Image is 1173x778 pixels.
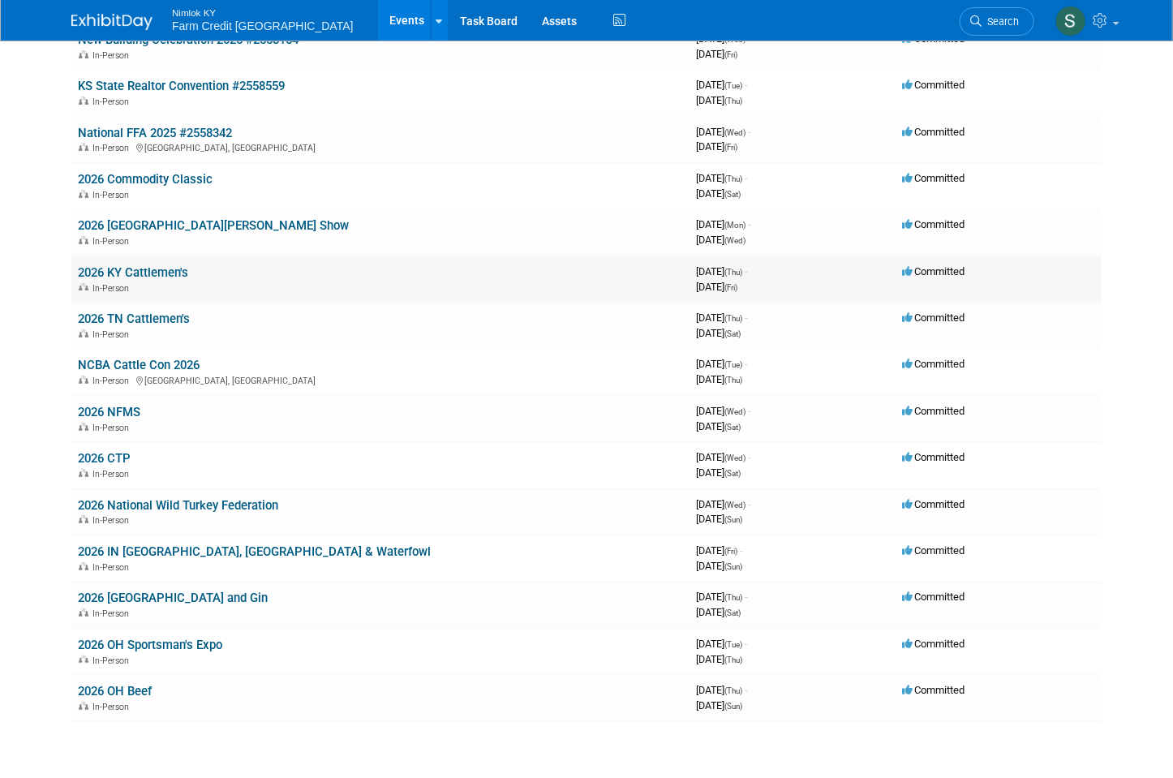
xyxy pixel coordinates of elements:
[745,684,747,696] span: -
[724,640,742,649] span: (Tue)
[902,451,965,463] span: Committed
[696,420,741,432] span: [DATE]
[92,236,134,247] span: In-Person
[724,329,741,338] span: (Sat)
[724,35,745,44] span: (Wed)
[724,453,745,462] span: (Wed)
[724,593,742,602] span: (Thu)
[902,172,965,184] span: Committed
[79,97,88,105] img: In-Person Event
[724,50,737,59] span: (Fri)
[79,423,88,431] img: In-Person Event
[724,143,737,152] span: (Fri)
[902,312,965,324] span: Committed
[902,684,965,696] span: Committed
[78,638,222,652] a: 2026 OH Sportsman's Expo
[71,14,153,30] img: ExhibitDay
[724,469,741,478] span: (Sat)
[78,498,278,513] a: 2026 National Wild Turkey Federation
[902,544,965,557] span: Committed
[79,329,88,337] img: In-Person Event
[92,562,134,573] span: In-Person
[78,172,213,187] a: 2026 Commodity Classic
[696,466,741,479] span: [DATE]
[78,312,190,326] a: 2026 TN Cattlemen's
[724,128,745,137] span: (Wed)
[79,469,88,477] img: In-Person Event
[78,451,131,466] a: 2026 CTP
[79,655,88,664] img: In-Person Event
[79,143,88,151] img: In-Person Event
[172,19,354,32] span: Farm Credit [GEOGRAPHIC_DATA]
[902,32,965,45] span: Committed
[696,32,750,45] span: [DATE]
[696,560,742,572] span: [DATE]
[696,498,750,510] span: [DATE]
[724,515,742,524] span: (Sun)
[724,283,737,292] span: (Fri)
[696,451,750,463] span: [DATE]
[724,376,742,385] span: (Thu)
[79,515,88,523] img: In-Person Event
[79,608,88,617] img: In-Person Event
[745,312,747,324] span: -
[740,544,742,557] span: -
[696,373,742,385] span: [DATE]
[696,699,742,711] span: [DATE]
[78,32,299,47] a: New Building Celebration 2025 #2558164
[745,638,747,650] span: -
[745,265,747,277] span: -
[724,501,745,509] span: (Wed)
[92,190,134,200] span: In-Person
[696,405,750,417] span: [DATE]
[745,591,747,603] span: -
[748,451,750,463] span: -
[92,283,134,294] span: In-Person
[724,221,745,230] span: (Mon)
[724,407,745,416] span: (Wed)
[696,638,747,650] span: [DATE]
[696,234,745,246] span: [DATE]
[92,469,134,479] span: In-Person
[696,327,741,339] span: [DATE]
[1055,6,1086,37] img: Susan Ellis
[724,81,742,90] span: (Tue)
[724,314,742,323] span: (Thu)
[696,48,737,60] span: [DATE]
[748,218,750,230] span: -
[902,265,965,277] span: Committed
[696,684,747,696] span: [DATE]
[92,50,134,61] span: In-Person
[92,608,134,619] span: In-Person
[696,94,742,106] span: [DATE]
[902,638,965,650] span: Committed
[79,190,88,198] img: In-Person Event
[92,515,134,526] span: In-Person
[724,547,737,556] span: (Fri)
[902,126,965,138] span: Committed
[745,358,747,370] span: -
[78,218,349,233] a: 2026 [GEOGRAPHIC_DATA][PERSON_NAME] Show
[696,591,747,603] span: [DATE]
[724,562,742,571] span: (Sun)
[696,265,747,277] span: [DATE]
[79,236,88,244] img: In-Person Event
[92,423,134,433] span: In-Person
[960,7,1034,36] a: Search
[92,97,134,107] span: In-Person
[745,79,747,91] span: -
[748,498,750,510] span: -
[724,268,742,277] span: (Thu)
[696,126,750,138] span: [DATE]
[92,376,134,386] span: In-Person
[78,373,683,386] div: [GEOGRAPHIC_DATA], [GEOGRAPHIC_DATA]
[696,140,737,153] span: [DATE]
[724,360,742,369] span: (Tue)
[79,283,88,291] img: In-Person Event
[172,3,354,20] span: Nimlok KY
[78,265,188,280] a: 2026 KY Cattlemen's
[79,562,88,570] img: In-Person Event
[78,358,200,372] a: NCBA Cattle Con 2026
[724,174,742,183] span: (Thu)
[696,187,741,200] span: [DATE]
